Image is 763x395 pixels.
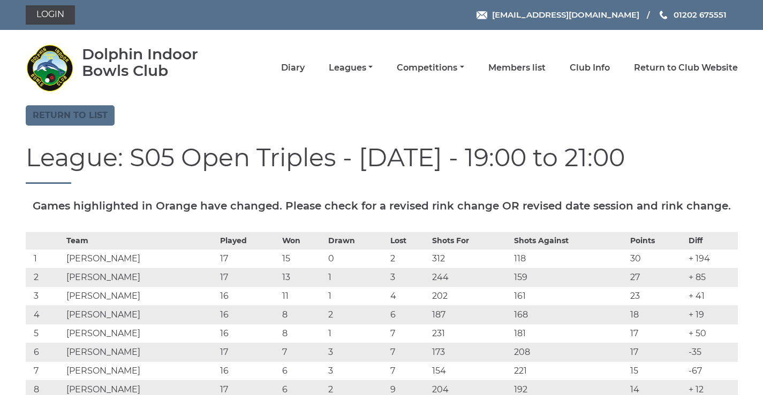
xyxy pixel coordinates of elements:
th: Shots For [429,232,511,249]
a: Leagues [329,62,373,74]
a: Members list [488,62,546,74]
td: -35 [686,343,738,361]
td: 8 [279,305,325,324]
td: 17 [628,343,686,361]
td: 187 [429,305,511,324]
td: 2 [388,249,429,268]
td: + 194 [686,249,738,268]
td: 0 [326,249,388,268]
img: Phone us [660,11,667,19]
td: 16 [217,286,279,305]
th: Drawn [326,232,388,249]
td: 16 [217,324,279,343]
td: 8 [279,324,325,343]
td: 6 [388,305,429,324]
td: 3 [326,361,388,380]
td: 6 [26,343,64,361]
td: 1 [326,286,388,305]
td: 154 [429,361,511,380]
img: Email [477,11,487,19]
td: 17 [628,324,686,343]
td: 208 [511,343,628,361]
td: 16 [217,305,279,324]
td: 231 [429,324,511,343]
td: 17 [217,343,279,361]
td: 1 [26,249,64,268]
h1: League: S05 Open Triples - [DATE] - 19:00 to 21:00 [26,144,738,184]
td: 3 [388,268,429,286]
td: 16 [217,361,279,380]
td: 11 [279,286,325,305]
td: 4 [26,305,64,324]
th: Points [628,232,686,249]
span: [EMAIL_ADDRESS][DOMAIN_NAME] [492,10,639,20]
td: 202 [429,286,511,305]
th: Played [217,232,279,249]
a: Login [26,5,75,25]
td: 4 [388,286,429,305]
td: 5 [26,324,64,343]
td: 18 [628,305,686,324]
th: Won [279,232,325,249]
th: Team [64,232,217,249]
td: 159 [511,268,628,286]
td: + 19 [686,305,738,324]
td: 161 [511,286,628,305]
td: 1 [326,268,388,286]
td: 15 [628,361,686,380]
td: + 50 [686,324,738,343]
td: 168 [511,305,628,324]
td: 118 [511,249,628,268]
td: 244 [429,268,511,286]
a: Diary [281,62,305,74]
a: Club Info [570,62,610,74]
td: [PERSON_NAME] [64,361,217,380]
td: 173 [429,343,511,361]
div: Dolphin Indoor Bowls Club [82,46,229,79]
td: 27 [628,268,686,286]
td: 6 [279,361,325,380]
td: + 85 [686,268,738,286]
td: [PERSON_NAME] [64,324,217,343]
span: 01202 675551 [674,10,727,20]
td: 181 [511,324,628,343]
td: [PERSON_NAME] [64,286,217,305]
td: 7 [279,343,325,361]
td: 17 [217,249,279,268]
td: [PERSON_NAME] [64,343,217,361]
th: Lost [388,232,429,249]
td: 17 [217,268,279,286]
td: 30 [628,249,686,268]
td: 15 [279,249,325,268]
td: 2 [26,268,64,286]
a: Email [EMAIL_ADDRESS][DOMAIN_NAME] [477,9,639,21]
td: [PERSON_NAME] [64,268,217,286]
td: 3 [326,343,388,361]
a: Return to Club Website [634,62,738,74]
td: 2 [326,305,388,324]
th: Shots Against [511,232,628,249]
td: 1 [326,324,388,343]
td: 7 [388,343,429,361]
a: Phone us 01202 675551 [658,9,727,21]
a: Competitions [397,62,464,74]
td: 312 [429,249,511,268]
td: 13 [279,268,325,286]
td: [PERSON_NAME] [64,305,217,324]
td: 7 [388,361,429,380]
td: 3 [26,286,64,305]
td: [PERSON_NAME] [64,249,217,268]
td: 7 [26,361,64,380]
td: 221 [511,361,628,380]
td: -67 [686,361,738,380]
td: + 41 [686,286,738,305]
td: 7 [388,324,429,343]
img: Dolphin Indoor Bowls Club [26,44,74,92]
th: Diff [686,232,738,249]
a: Return to list [26,105,115,126]
td: 23 [628,286,686,305]
h5: Games highlighted in Orange have changed. Please check for a revised rink change OR revised date ... [26,200,738,212]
